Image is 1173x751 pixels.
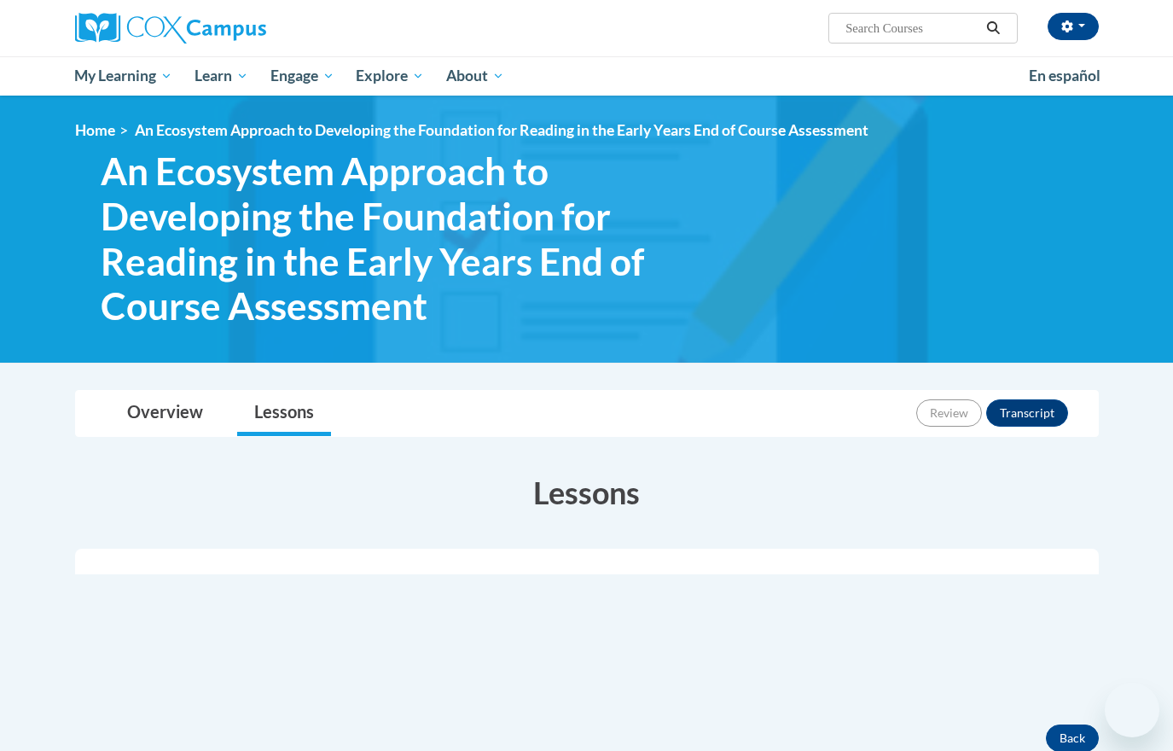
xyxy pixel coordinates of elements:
[1048,13,1099,40] button: Account Settings
[74,66,172,86] span: My Learning
[980,18,1006,38] button: Search
[986,399,1068,427] button: Transcript
[844,18,980,38] input: Search Courses
[75,121,115,139] a: Home
[1029,67,1100,84] span: En español
[435,56,515,96] a: About
[345,56,435,96] a: Explore
[75,13,399,44] a: Cox Campus
[110,391,220,436] a: Overview
[270,66,334,86] span: Engage
[195,66,248,86] span: Learn
[356,66,424,86] span: Explore
[916,399,982,427] button: Review
[446,66,504,86] span: About
[49,56,1124,96] div: Main menu
[75,471,1099,514] h3: Lessons
[135,121,868,139] span: An Ecosystem Approach to Developing the Foundation for Reading in the Early Years End of Course A...
[75,13,266,44] img: Cox Campus
[101,148,689,329] span: An Ecosystem Approach to Developing the Foundation for Reading in the Early Years End of Course A...
[183,56,259,96] a: Learn
[259,56,346,96] a: Engage
[237,391,331,436] a: Lessons
[1018,58,1112,94] a: En español
[64,56,184,96] a: My Learning
[1105,683,1159,737] iframe: Button to launch messaging window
